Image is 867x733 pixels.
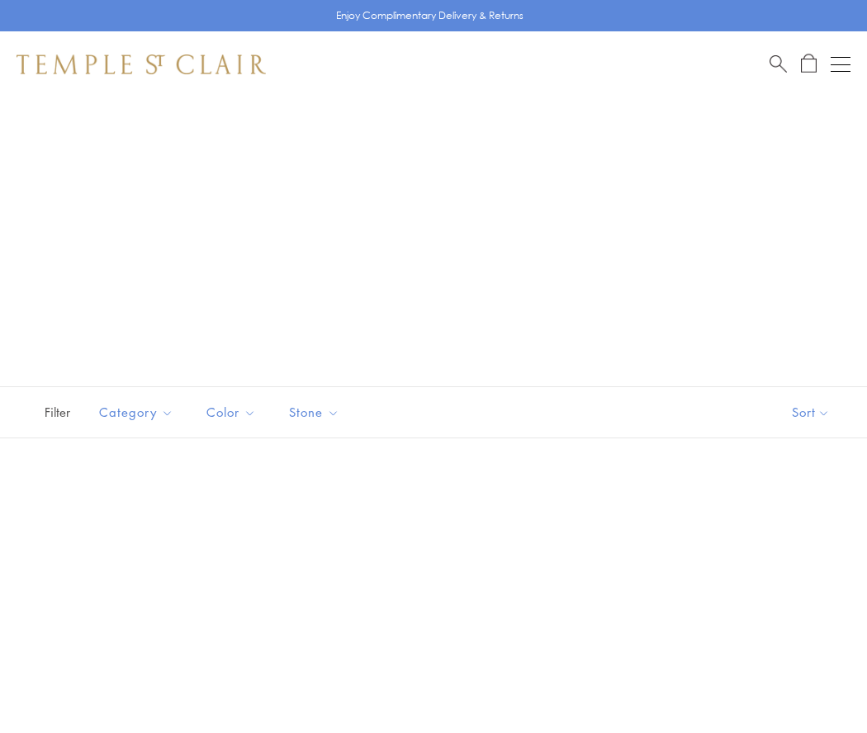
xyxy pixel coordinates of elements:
[770,54,787,74] a: Search
[801,54,817,74] a: Open Shopping Bag
[281,402,352,423] span: Stone
[336,7,524,24] p: Enjoy Complimentary Delivery & Returns
[277,394,352,431] button: Stone
[91,402,186,423] span: Category
[194,394,268,431] button: Color
[831,54,850,74] button: Open navigation
[755,387,867,437] button: Show sort by
[17,54,266,74] img: Temple St. Clair
[87,394,186,431] button: Category
[198,402,268,423] span: Color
